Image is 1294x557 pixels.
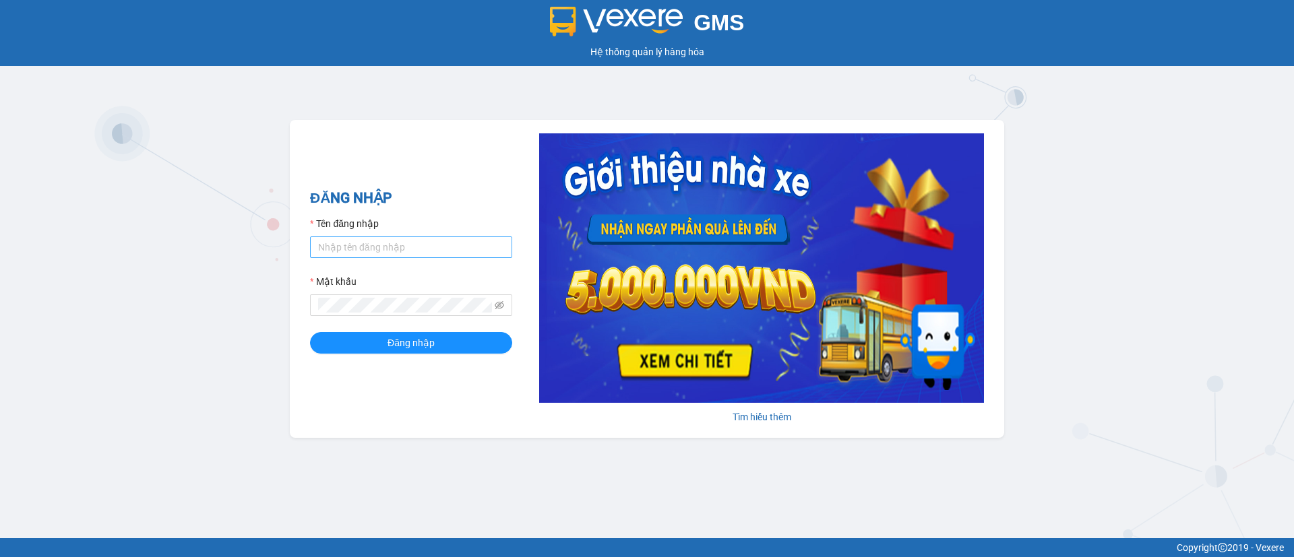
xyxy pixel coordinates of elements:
input: Tên đăng nhập [310,236,512,258]
div: Hệ thống quản lý hàng hóa [3,44,1291,59]
label: Mật khẩu [310,274,357,289]
span: eye-invisible [495,300,504,310]
div: Tìm hiểu thêm [539,409,984,424]
img: banner-0 [539,133,984,403]
img: logo 2 [550,7,683,36]
input: Mật khẩu [318,298,492,313]
div: Copyright 2019 - Vexere [10,540,1284,555]
span: Đăng nhập [388,335,435,350]
span: copyright [1218,543,1227,552]
h2: ĐĂNG NHẬP [310,187,512,209]
button: Đăng nhập [310,332,512,354]
span: GMS [694,10,744,35]
a: GMS [550,20,745,31]
label: Tên đăng nhập [310,216,379,231]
